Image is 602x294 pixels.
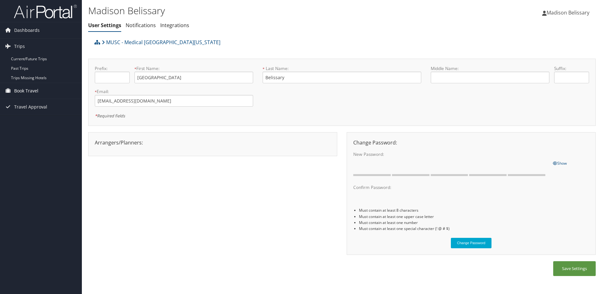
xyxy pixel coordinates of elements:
[14,38,25,54] span: Trips
[102,36,220,49] a: MUSC - Medical [GEOGRAPHIC_DATA][US_STATE]
[160,22,189,29] a: Integrations
[14,4,77,19] img: airportal-logo.png
[554,65,589,72] label: Suffix:
[134,65,253,72] label: First Name:
[14,99,47,115] span: Travel Approval
[349,139,594,146] div: Change Password:
[95,113,125,119] em: Required fields
[359,214,589,220] li: Must contain at least one upper case letter
[553,159,567,166] a: Show
[451,238,492,248] button: Change Password
[542,3,596,22] a: Madison Belissary
[263,65,421,72] label: Last Name:
[14,22,40,38] span: Dashboards
[431,65,549,72] label: Middle Name:
[126,22,156,29] a: Notifications
[353,151,548,157] label: New Password:
[553,161,567,166] span: Show
[88,4,427,17] h1: Madison Belissary
[547,9,589,16] span: Madison Belissary
[359,220,589,226] li: Must contain at least one number
[14,83,38,99] span: Book Travel
[95,88,253,95] label: Email:
[88,22,121,29] a: User Settings
[353,184,548,191] label: Confirm Password:
[95,65,130,72] label: Prefix:
[359,226,589,232] li: Must contain at least one special character (! @ # $)
[359,207,589,213] li: Must contain at least 8 characters
[90,139,335,146] div: Arrangers/Planners:
[553,261,596,276] button: Save Settings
